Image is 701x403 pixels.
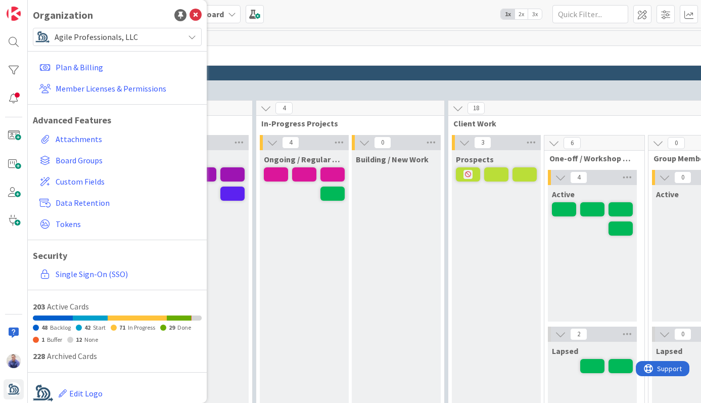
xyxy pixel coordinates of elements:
span: 71 [119,324,125,331]
span: Edit Logo [69,388,103,398]
span: Agile Professionals, LLC [55,30,179,44]
span: 4 [570,171,587,184]
span: In-Progress Projects [261,118,432,128]
img: avatar [33,383,53,403]
span: 2 [570,328,587,340]
span: Data Retention [56,197,198,209]
span: One-off / Workshop Clients [549,153,632,163]
span: Custom Fields [56,175,198,188]
span: 0 [374,137,391,149]
img: avatar [35,30,50,44]
div: Organization [33,8,93,23]
span: 228 [33,351,45,361]
img: JG [7,354,21,368]
span: Lapsed [656,346,682,356]
a: Data Retention [35,194,202,212]
span: 0 [668,137,685,149]
span: Tokens [56,218,198,230]
span: Building / New Work [356,154,429,164]
a: Board Groups [35,151,202,169]
span: 2x [515,9,528,19]
span: 12 [76,336,82,343]
span: 3x [528,9,542,19]
a: Single Sign-On (SSO) [35,265,202,283]
div: Active Cards [33,300,202,312]
span: Board Groups [56,154,198,166]
input: Quick Filter... [552,5,628,23]
span: 42 [84,324,90,331]
span: 0 [674,328,691,340]
span: 203 [33,301,45,311]
a: Member Licenses & Permissions [35,79,202,98]
img: Visit kanbanzone.com [7,7,21,21]
span: None [84,336,98,343]
span: 6 [564,137,581,149]
span: 0 [674,171,691,184]
span: Prospects [456,154,494,164]
h1: Advanced Features [33,115,202,126]
a: Attachments [35,130,202,148]
span: 48 [41,324,48,331]
div: Archived Cards [33,350,202,362]
span: Backlog [50,324,71,331]
img: avatar [7,382,21,396]
span: Lapsed [552,346,578,356]
span: Start [93,324,106,331]
span: 4 [275,102,293,114]
span: Active [552,189,575,199]
span: 29 [169,324,175,331]
span: Support [21,2,46,14]
span: Buffer [47,336,62,343]
span: In Progress [128,324,155,331]
span: 1x [501,9,515,19]
h1: Security [33,250,202,261]
span: Done [177,324,191,331]
a: Plan & Billing [35,58,202,76]
span: Active [656,189,679,199]
span: 3 [474,137,491,149]
span: 18 [468,102,485,114]
span: 4 [282,137,299,149]
span: 1 [41,336,44,343]
a: Tokens [35,215,202,233]
span: Ongoing / Regular Work [264,154,345,164]
a: Custom Fields [35,172,202,191]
